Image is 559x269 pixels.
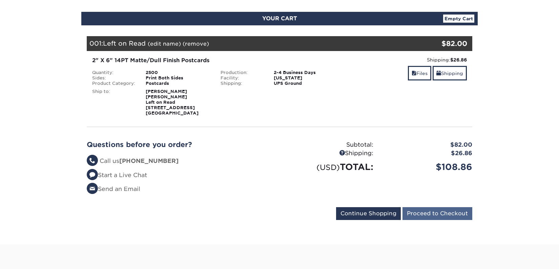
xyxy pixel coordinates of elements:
[450,57,467,63] strong: $26.86
[215,81,269,86] div: Shipping:
[412,71,416,76] span: files
[443,15,474,23] a: Empty Cart
[378,141,477,149] div: $82.00
[408,66,431,80] a: Files
[141,81,215,86] div: Postcards
[215,75,269,81] div: Facility:
[269,81,344,86] div: UPS Ground
[119,157,179,164] strong: [PHONE_NUMBER]
[316,163,340,172] small: (USD)
[279,141,378,149] div: Subtotal:
[349,56,467,63] div: Shipping:
[378,161,477,173] div: $108.86
[146,89,199,116] strong: [PERSON_NAME] [PERSON_NAME] Left on Read [STREET_ADDRESS] [GEOGRAPHIC_DATA]
[87,172,147,178] a: Start a Live Chat
[87,141,274,149] h2: Questions before you order?
[183,41,209,47] a: (remove)
[87,89,141,116] div: Ship to:
[87,186,140,192] a: Send an Email
[279,149,378,158] div: Shipping:
[436,71,441,76] span: shipping
[148,41,181,47] a: (edit name)
[92,56,338,65] div: 2" X 6" 14PT Matte/Dull Finish Postcards
[378,149,477,158] div: $26.86
[141,75,215,81] div: Print Both Sides
[336,207,401,220] input: Continue Shopping
[402,207,472,220] input: Proceed to Checkout
[87,81,141,86] div: Product Category:
[433,66,467,80] a: Shipping
[215,70,269,75] div: Production:
[269,75,344,81] div: [US_STATE]
[103,40,146,47] span: Left on Read
[269,70,344,75] div: 2-4 Business Days
[262,15,297,22] span: YOUR CART
[87,70,141,75] div: Quantity:
[141,70,215,75] div: 2500
[87,36,408,51] div: 001:
[408,39,467,49] div: $82.00
[87,157,274,166] li: Call us
[87,75,141,81] div: Sides:
[279,161,378,173] div: TOTAL:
